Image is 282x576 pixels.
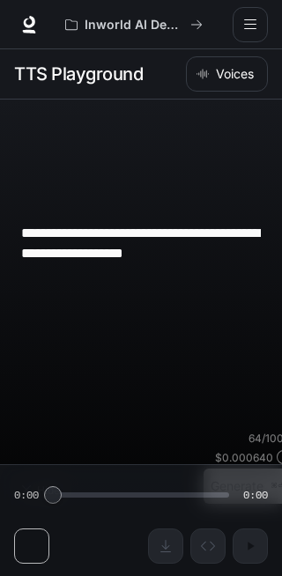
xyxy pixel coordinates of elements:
[57,7,211,42] button: All workspaces
[14,56,143,92] h1: TTS Playground
[186,56,268,92] button: Voices
[215,450,273,465] p: $ 0.000640
[14,476,70,504] button: Hide
[233,7,268,42] button: open drawer
[85,18,183,33] p: Inworld AI Demos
